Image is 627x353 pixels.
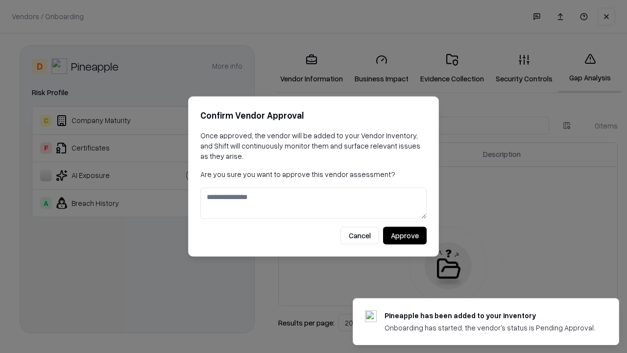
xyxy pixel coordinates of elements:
img: pineappleenergy.com [365,310,377,322]
p: Once approved, the vendor will be added to your Vendor Inventory, and Shift will continuously mon... [200,130,427,161]
div: Pineapple has been added to your inventory [385,310,595,321]
div: Onboarding has started, the vendor's status is Pending Approval. [385,323,595,333]
p: Are you sure you want to approve this vendor assessment? [200,169,427,179]
button: Cancel [340,227,379,245]
button: Approve [383,227,427,245]
h2: Confirm Vendor Approval [200,108,427,123]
